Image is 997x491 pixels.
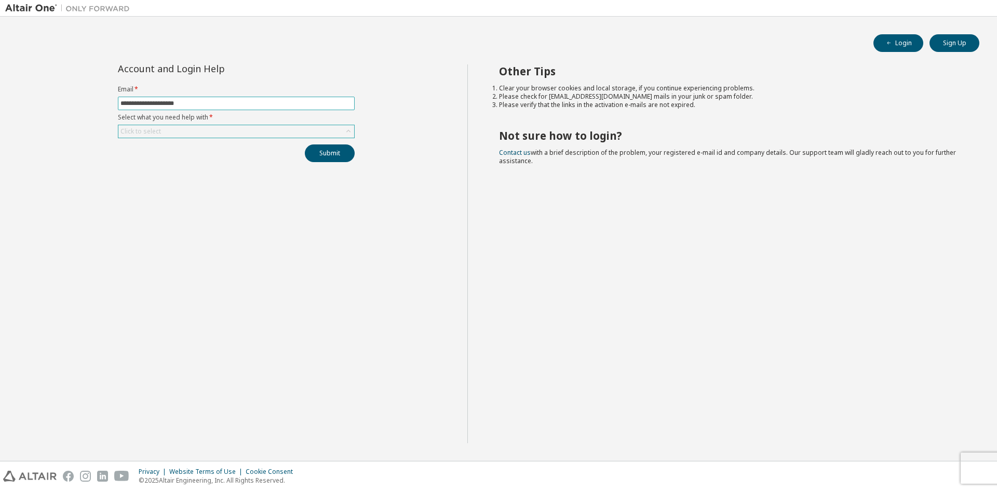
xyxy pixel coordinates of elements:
li: Please check for [EMAIL_ADDRESS][DOMAIN_NAME] mails in your junk or spam folder. [499,92,961,101]
div: Click to select [118,125,354,138]
img: linkedin.svg [97,471,108,482]
li: Please verify that the links in the activation e-mails are not expired. [499,101,961,109]
label: Email [118,85,355,94]
div: Account and Login Help [118,64,307,73]
span: with a brief description of the problem, your registered e-mail id and company details. Our suppo... [499,148,956,165]
img: altair_logo.svg [3,471,57,482]
button: Submit [305,144,355,162]
img: youtube.svg [114,471,129,482]
label: Select what you need help with [118,113,355,122]
div: Website Terms of Use [169,468,246,476]
div: Privacy [139,468,169,476]
p: © 2025 Altair Engineering, Inc. All Rights Reserved. [139,476,299,485]
img: instagram.svg [80,471,91,482]
div: Cookie Consent [246,468,299,476]
img: facebook.svg [63,471,74,482]
div: Click to select [120,127,161,136]
button: Login [873,34,923,52]
a: Contact us [499,148,531,157]
h2: Not sure how to login? [499,129,961,142]
h2: Other Tips [499,64,961,78]
img: Altair One [5,3,135,14]
button: Sign Up [929,34,979,52]
li: Clear your browser cookies and local storage, if you continue experiencing problems. [499,84,961,92]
